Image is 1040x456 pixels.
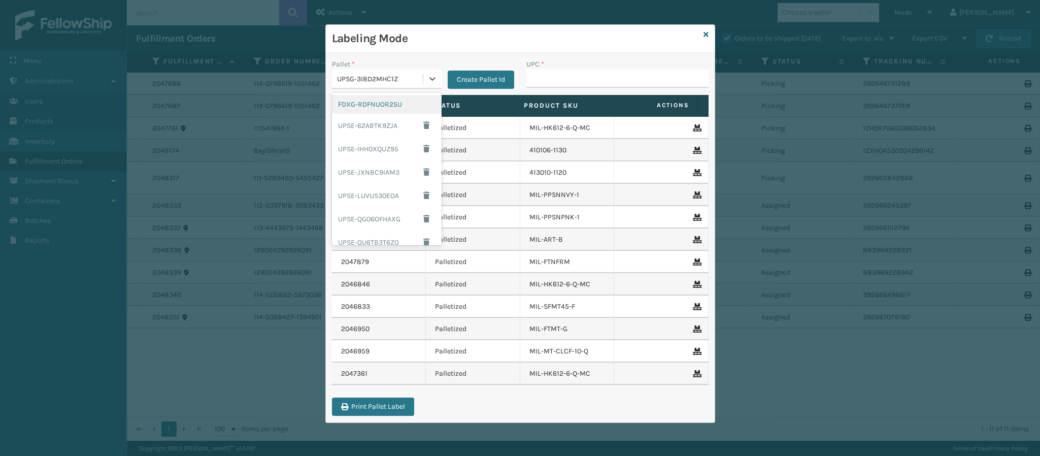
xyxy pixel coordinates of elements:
label: Status [432,101,505,110]
td: MIL-HK612-6-Q-MC [520,363,615,385]
div: UPSG-3I8D2MHC1Z [337,74,424,84]
td: MIL-PPSNPNK-1 [520,206,615,229]
h3: Labeling Mode [332,31,699,46]
div: UPSE-JXNBC9IAM3 [332,160,442,184]
td: Palletized [426,340,520,363]
i: Remove From Pallet [693,281,699,288]
div: FDXG-RDFNUOR25U [332,95,442,114]
td: MIL-FTNFRM [520,251,615,273]
div: UPSE-62ABTK9ZJA [332,114,442,137]
td: Palletized [426,251,520,273]
td: MIL-HK612-6-Q-MC [520,273,615,296]
a: 2047879 [341,257,369,267]
button: Print Pallet Label [332,398,414,416]
a: 2046959 [341,346,370,356]
td: MIL-PPSNNVY-1 [520,184,615,206]
td: Palletized [426,139,520,161]
td: 410106-1130 [520,139,615,161]
i: Remove From Pallet [693,236,699,243]
i: Remove From Pallet [693,348,699,355]
td: Palletized [426,161,520,184]
label: Pallet [332,59,355,70]
td: Palletized [426,117,520,139]
i: Remove From Pallet [693,191,699,199]
td: Palletized [426,318,520,340]
i: Remove From Pallet [693,258,699,266]
td: Palletized [426,206,520,229]
span: Actions [609,97,695,114]
label: Product SKU [524,101,596,110]
button: Create Pallet Id [448,71,514,89]
div: UPSE-QU6TB3T6ZO [332,231,442,254]
td: MIL-HK612-6-Q-MC [520,117,615,139]
a: 2046950 [341,324,370,334]
a: 2046833 [341,302,370,312]
i: Remove From Pallet [693,325,699,333]
div: UPSE-LUVUS30EOA [332,184,442,207]
td: Palletized [426,273,520,296]
a: 2047361 [341,369,367,379]
td: Palletized [426,184,520,206]
td: Palletized [426,296,520,318]
i: Remove From Pallet [693,214,699,221]
i: Remove From Pallet [693,303,699,310]
div: UPSE-IHH0XQUZ95 [332,137,442,160]
i: Remove From Pallet [693,370,699,377]
i: Remove From Pallet [693,124,699,132]
a: 2046846 [341,279,370,289]
div: UPSE-QG06OFHAXG [332,207,442,231]
i: Remove From Pallet [693,147,699,154]
td: MIL-MT-CLCF-10-Q [520,340,615,363]
td: MIL-SFMT45-F [520,296,615,318]
td: 413010-1120 [520,161,615,184]
i: Remove From Pallet [693,169,699,176]
td: MIL-FTMT-G [520,318,615,340]
td: Palletized [426,363,520,385]
td: MIL-ART-B [520,229,615,251]
label: UPC [526,59,544,70]
td: Palletized [426,229,520,251]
